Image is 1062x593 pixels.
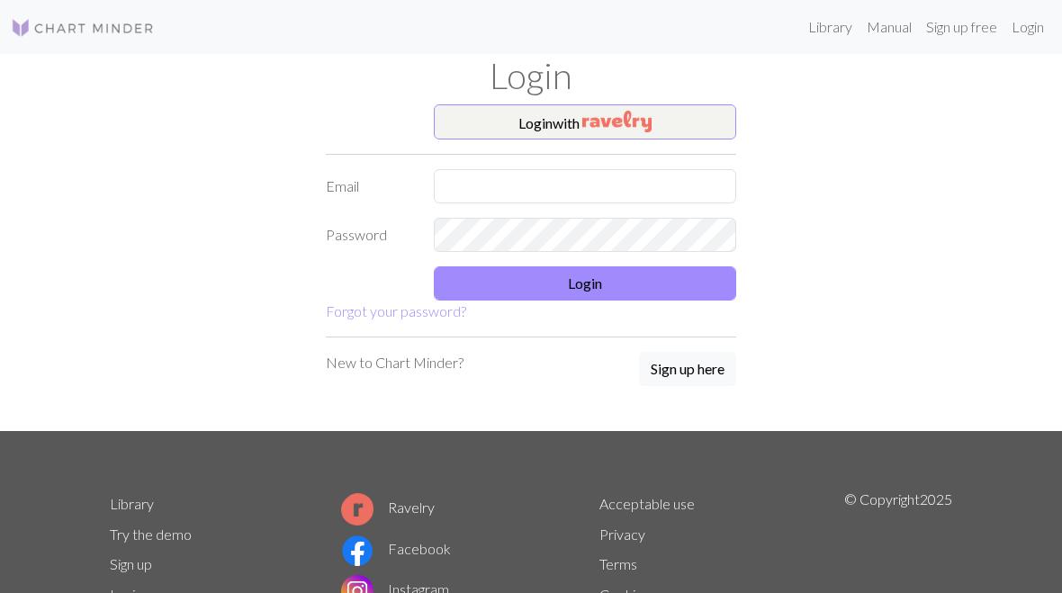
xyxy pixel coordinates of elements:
a: Sign up here [639,352,736,388]
a: Login [1004,9,1051,45]
button: Sign up here [639,352,736,386]
p: New to Chart Minder? [326,352,463,373]
label: Password [315,218,423,252]
img: Ravelry [582,111,652,132]
a: Manual [859,9,919,45]
button: Login [434,266,736,301]
img: Logo [11,17,155,39]
a: Library [801,9,859,45]
a: Sign up free [919,9,1004,45]
a: Facebook [341,540,451,557]
a: Library [110,495,154,512]
label: Email [315,169,423,203]
img: Ravelry logo [341,493,373,526]
a: Privacy [599,526,645,543]
a: Terms [599,555,637,572]
a: Forgot your password? [326,302,466,319]
button: Loginwith [434,104,736,140]
a: Try the demo [110,526,192,543]
img: Facebook logo [341,535,373,567]
a: Sign up [110,555,152,572]
h1: Login [99,54,963,97]
a: Ravelry [341,499,435,516]
a: Acceptable use [599,495,695,512]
